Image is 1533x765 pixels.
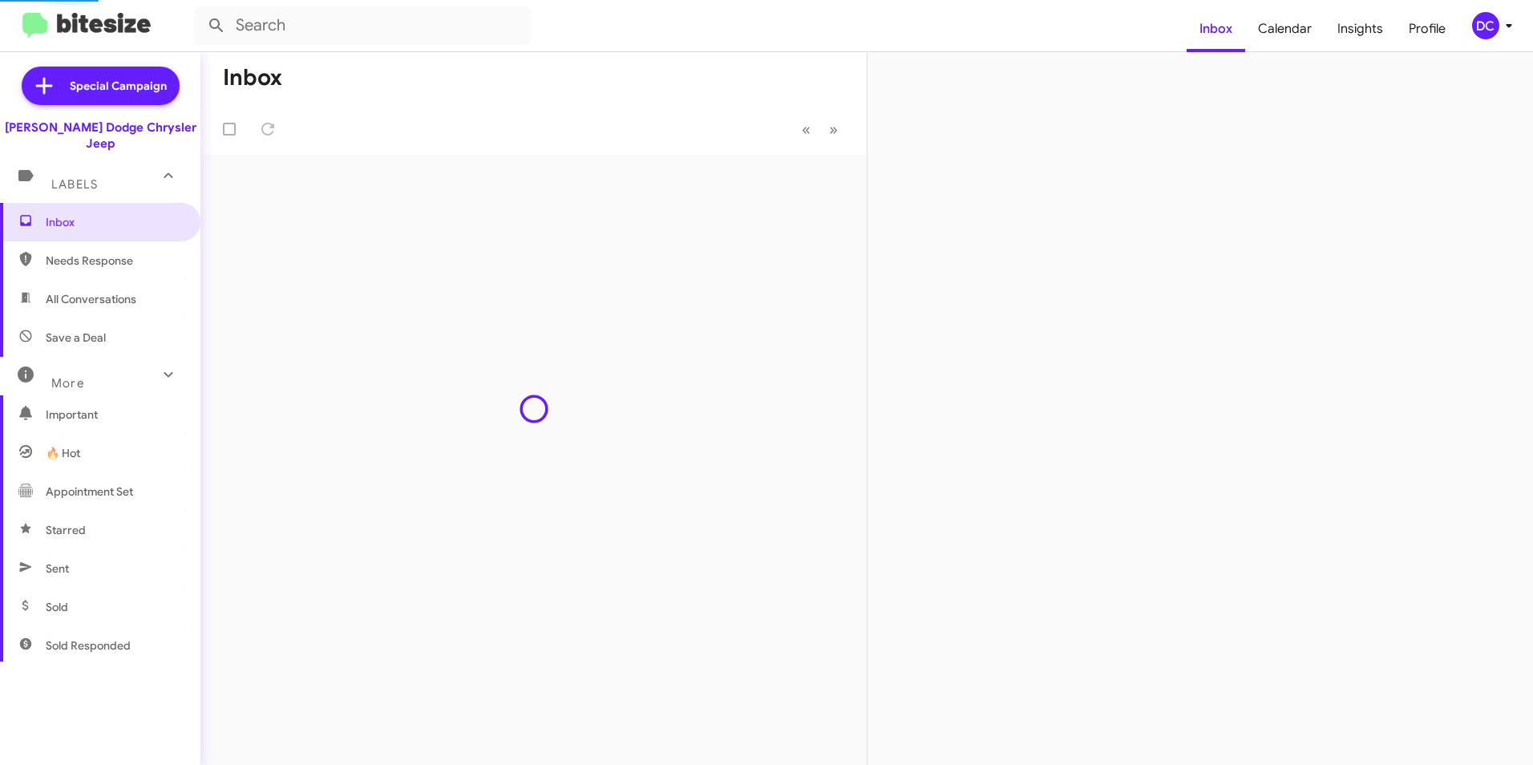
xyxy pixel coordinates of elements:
[46,484,133,500] span: Appointment Set
[802,119,811,140] span: «
[819,113,847,146] button: Next
[1458,12,1515,39] button: DC
[793,113,847,146] nav: Page navigation example
[1245,6,1325,52] a: Calendar
[22,67,180,105] a: Special Campaign
[51,177,98,192] span: Labels
[792,113,820,146] button: Previous
[1396,6,1458,52] a: Profile
[46,291,136,307] span: All Conversations
[829,119,838,140] span: »
[46,599,68,615] span: Sold
[46,214,182,230] span: Inbox
[1187,6,1245,52] a: Inbox
[70,78,167,94] span: Special Campaign
[46,637,131,654] span: Sold Responded
[46,522,86,538] span: Starred
[1472,12,1499,39] div: DC
[51,376,84,391] span: More
[223,65,282,91] h1: Inbox
[46,445,80,461] span: 🔥 Hot
[46,330,106,346] span: Save a Deal
[194,6,531,45] input: Search
[1325,6,1396,52] a: Insights
[46,561,69,577] span: Sent
[46,407,182,423] span: Important
[46,253,182,269] span: Needs Response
